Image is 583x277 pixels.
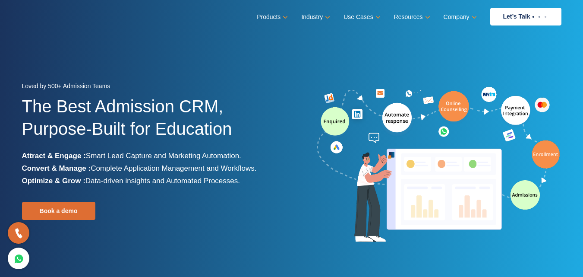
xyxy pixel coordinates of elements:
[490,8,561,25] a: Let’s Talk
[85,177,240,185] span: Data-driven insights and Automated Processes.
[444,11,475,23] a: Company
[22,80,285,95] div: Loved by 500+ Admission Teams
[22,202,95,220] a: Book a demo
[91,164,256,172] span: Complete Application Management and Workflows.
[86,152,241,160] span: Smart Lead Capture and Marketing Automation.
[343,11,378,23] a: Use Cases
[22,177,85,185] b: Optimize & Grow :
[315,85,561,246] img: admission-software-home-page-header
[394,11,429,23] a: Resources
[22,152,86,160] b: Attract & Engage :
[22,95,285,150] h1: The Best Admission CRM, Purpose-Built for Education
[22,164,91,172] b: Convert & Manage :
[257,11,286,23] a: Products
[301,11,328,23] a: Industry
